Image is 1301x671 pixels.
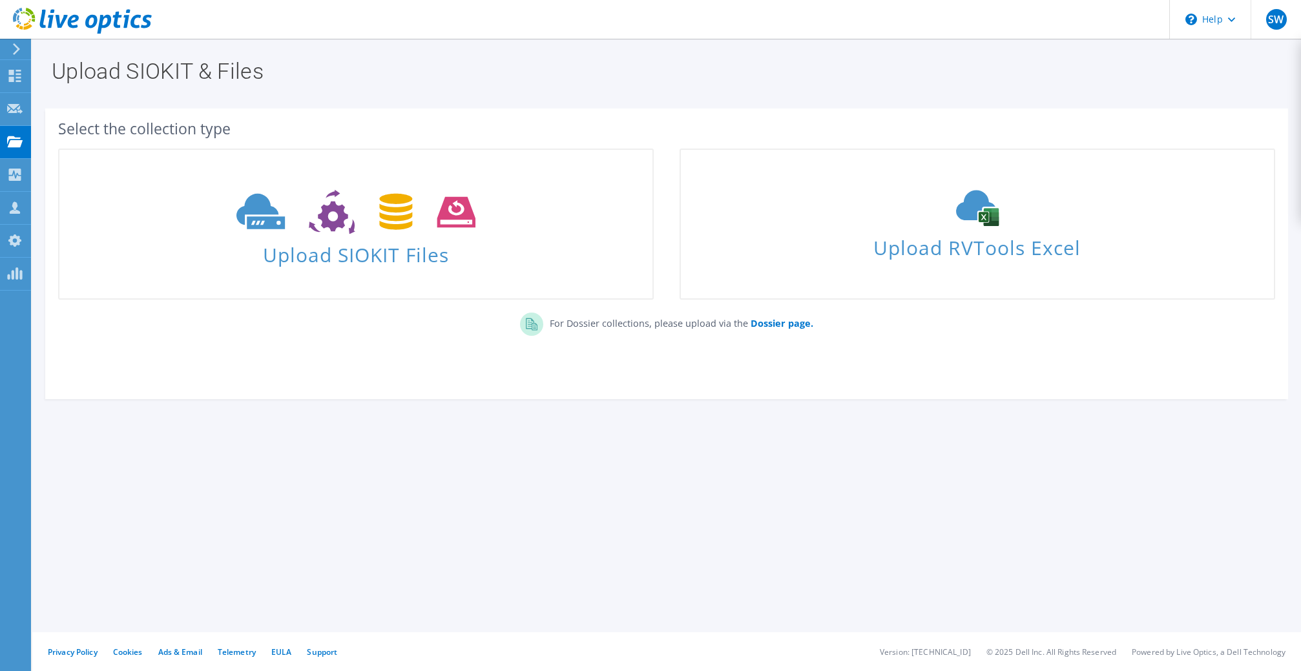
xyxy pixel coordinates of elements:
svg: \n [1185,14,1197,25]
li: Version: [TECHNICAL_ID] [880,646,971,657]
a: Support [307,646,337,657]
a: Upload RVTools Excel [680,149,1275,300]
a: EULA [271,646,291,657]
b: Dossier page. [751,317,813,329]
a: Cookies [113,646,143,657]
a: Dossier page. [748,317,813,329]
p: For Dossier collections, please upload via the [543,313,813,331]
a: Ads & Email [158,646,202,657]
a: Telemetry [218,646,256,657]
div: Select the collection type [58,121,1275,136]
span: SW [1266,9,1287,30]
span: Upload SIOKIT Files [59,237,652,265]
a: Privacy Policy [48,646,98,657]
h1: Upload SIOKIT & Files [52,60,1275,82]
span: Upload RVTools Excel [681,231,1274,258]
li: Powered by Live Optics, a Dell Technology [1132,646,1285,657]
li: © 2025 Dell Inc. All Rights Reserved [986,646,1116,657]
a: Upload SIOKIT Files [58,149,654,300]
